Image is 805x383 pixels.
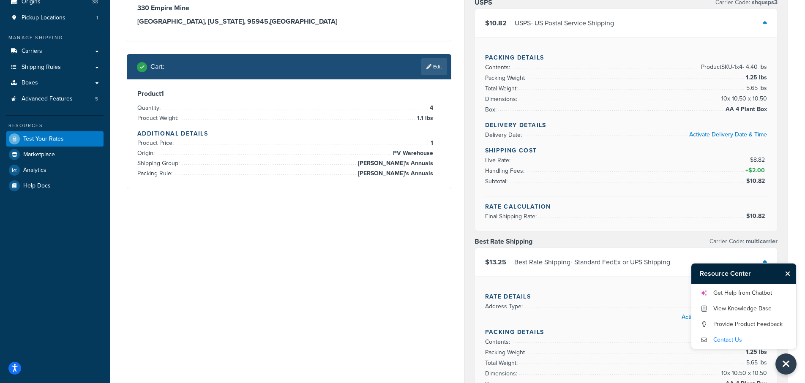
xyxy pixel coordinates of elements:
h3: [GEOGRAPHIC_DATA], [US_STATE], 95945 , [GEOGRAPHIC_DATA] [137,17,441,26]
span: $13.25 [485,257,506,267]
span: Quantity: [137,103,163,112]
h2: Cart : [150,63,164,71]
span: Total Weight: [485,84,520,93]
span: 5.65 lbs [744,358,767,368]
span: 5.65 lbs [744,83,767,93]
a: Contact Us [700,333,788,347]
span: Product Price: [137,139,176,147]
h4: Shipping Cost [485,146,767,155]
span: Contents: [485,63,512,72]
a: Activate Address Type Validation [682,312,767,321]
span: Final Shipping Rate: [485,212,539,221]
span: $8.82 [750,155,767,164]
span: Boxes [22,79,38,87]
a: Get Help from Chatbot [700,286,788,300]
span: Help Docs [23,182,51,190]
a: Boxes [6,75,104,91]
span: 1.25 lbs [744,73,767,83]
span: 1 [428,138,433,148]
div: Manage Shipping [6,34,104,41]
a: Test Your Rates [6,131,104,147]
div: Resources [6,122,104,129]
li: Advanced Features [6,91,104,107]
a: Advanced Features5 [6,91,104,107]
span: Subtotal: [485,177,510,186]
h3: Best Rate Shipping [475,237,532,246]
li: Pickup Locations [6,10,104,26]
span: Product SKU-1 x 4 - 4.40 lbs [699,62,767,72]
h4: Delivery Details [485,121,767,130]
span: Live Rate: [485,156,513,165]
span: Test Your Rates [23,136,64,143]
span: $2.00 [748,166,767,175]
span: $10.82 [746,212,767,220]
span: Shipping Rules [22,64,61,71]
span: PV Warehouse [391,148,433,158]
p: Carrier Code: [709,236,778,247]
h3: Resource Center [691,263,781,284]
span: Product Weight: [137,114,180,122]
span: Shipping Group: [137,159,182,168]
h4: Packing Details [485,328,767,337]
span: Dimensions: [485,95,519,103]
div: USPS - US Postal Service Shipping [515,17,614,29]
span: Packing Weight [485,73,527,82]
span: 5 [95,95,98,103]
span: 1.1 lbs [415,113,433,123]
span: AA 4 Plant Box [723,104,767,114]
span: Analytics [23,167,46,174]
span: Total Weight: [485,359,520,367]
span: 4 [428,103,433,113]
span: 10 x 10.50 x 10.50 [719,94,767,104]
span: Dimensions: [485,369,519,378]
span: 10 x 10.50 x 10.50 [719,368,767,378]
span: Packing Rule: [137,169,175,178]
span: 1.25 lbs [744,347,767,357]
h4: Additional Details [137,129,441,138]
span: Pickup Locations [22,14,65,22]
span: [PERSON_NAME]'s Annuals [356,158,433,168]
a: Shipping Rules [6,60,104,75]
a: Analytics [6,163,104,178]
span: multicarrier [744,237,778,246]
h4: Packing Details [485,53,767,62]
span: Box: [485,105,499,114]
h4: Rate Details [485,292,767,301]
span: [PERSON_NAME]'s Annuals [356,168,433,179]
span: Origin: [137,149,157,158]
a: Marketplace [6,147,104,162]
span: $10.82 [485,18,507,28]
button: Close Resource Center [775,353,797,375]
span: Carriers [22,48,42,55]
span: Advanced Features [22,95,73,103]
span: Handling Fees: [485,166,527,175]
a: Provide Product Feedback [700,318,788,331]
a: Carriers [6,43,104,59]
span: Contents: [485,337,512,346]
h4: Rate Calculation [485,202,767,211]
span: Address Type: [485,302,525,311]
span: $10.82 [746,177,767,185]
span: 1 [96,14,98,22]
button: Close Resource Center [781,269,796,279]
span: Packing Weight [485,348,527,357]
h3: 330 Empire Mine [137,4,441,12]
a: Edit [421,58,447,75]
a: Pickup Locations1 [6,10,104,26]
h3: Product 1 [137,90,441,98]
a: Help Docs [6,178,104,193]
a: Activate Delivery Date & Time [689,130,767,139]
span: Delivery Date: [485,130,524,139]
span: + [744,166,767,176]
span: Marketplace [23,151,55,158]
a: View Knowledge Base [700,302,788,315]
div: Best Rate Shipping - Standard FedEx or UPS Shipping [514,256,670,268]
